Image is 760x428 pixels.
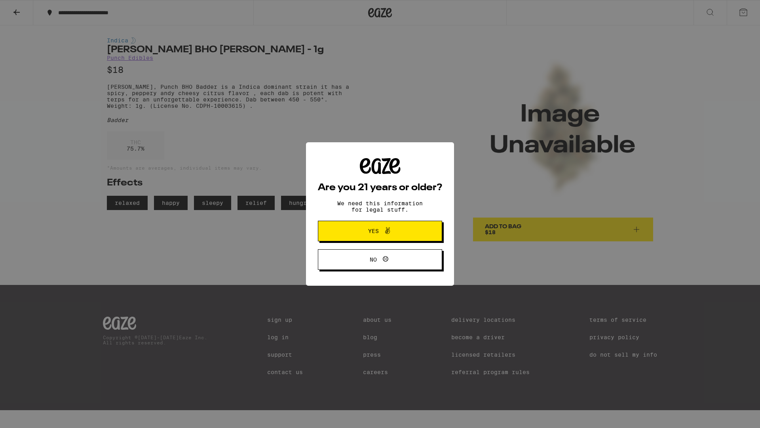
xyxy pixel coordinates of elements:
[318,221,442,241] button: Yes
[331,200,429,213] p: We need this information for legal stuff.
[368,228,379,234] span: Yes
[370,257,377,262] span: No
[318,249,442,270] button: No
[318,183,442,193] h2: Are you 21 years or older?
